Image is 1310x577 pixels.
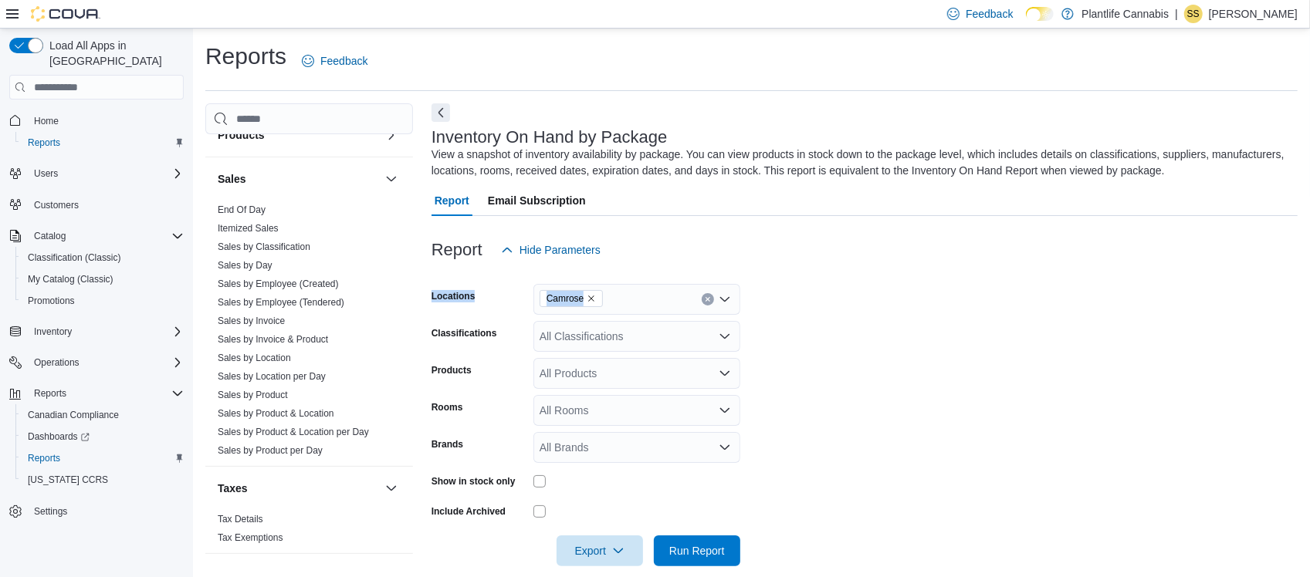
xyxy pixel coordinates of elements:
[28,195,184,214] span: Customers
[28,322,184,341] span: Inventory
[22,270,120,288] a: My Catalog (Classic)
[28,384,73,403] button: Reports
[22,248,184,267] span: Classification (Classic)
[218,171,246,187] h3: Sales
[22,449,66,467] a: Reports
[28,384,184,403] span: Reports
[432,327,497,339] label: Classifications
[15,132,190,154] button: Reports
[566,535,634,566] span: Export
[218,278,339,290] span: Sales by Employee (Created)
[1184,5,1203,23] div: Sarah Swensrude
[540,290,604,307] span: Camrose
[218,444,323,457] span: Sales by Product per Day
[28,452,60,464] span: Reports
[382,170,401,188] button: Sales
[218,127,265,143] h3: Products
[9,103,184,562] nav: Complex example
[22,248,127,267] a: Classification (Classic)
[34,167,58,180] span: Users
[22,292,81,310] a: Promotions
[702,293,714,305] button: Clear input
[22,471,114,489] a: [US_STATE] CCRS
[3,500,190,522] button: Settings
[3,163,190,184] button: Users
[218,222,279,235] span: Itemized Sales
[382,126,401,144] button: Products
[1175,5,1178,23] p: |
[34,505,67,518] span: Settings
[205,41,286,72] h1: Reports
[432,128,668,147] h3: Inventory On Hand by Package
[205,510,413,553] div: Taxes
[43,38,184,69] span: Load All Apps in [GEOGRAPHIC_DATA]
[205,201,413,466] div: Sales
[28,322,78,341] button: Inventory
[719,367,731,380] button: Open list of options
[320,53,367,69] span: Feedback
[218,352,291,364] span: Sales by Location
[15,404,190,426] button: Canadian Compliance
[28,164,184,183] span: Users
[3,109,190,131] button: Home
[296,46,374,76] a: Feedback
[218,171,379,187] button: Sales
[22,133,66,152] a: Reports
[432,290,476,302] label: Locations
[22,292,184,310] span: Promotions
[218,260,272,271] a: Sales by Day
[15,268,190,290] button: My Catalog (Classic)
[218,315,285,327] span: Sales by Invoice
[719,293,731,305] button: Open list of options
[31,6,100,22] img: Cova
[218,127,379,143] button: Products
[34,356,80,369] span: Operations
[432,438,463,450] label: Brands
[654,535,740,566] button: Run Report
[218,513,263,525] span: Tax Details
[28,196,85,214] a: Customers
[218,389,288,401] span: Sales by Product
[218,408,334,419] a: Sales by Product & Location
[28,137,60,149] span: Reports
[15,247,190,268] button: Classification (Classic)
[22,427,184,446] span: Dashboards
[15,447,190,469] button: Reports
[218,531,283,544] span: Tax Exemptions
[28,273,113,285] span: My Catalog (Classic)
[34,115,59,127] span: Home
[495,235,607,265] button: Hide Parameters
[432,505,506,518] label: Include Archived
[22,471,184,489] span: Washington CCRS
[432,147,1290,179] div: View a snapshot of inventory availability by package. You can view products in stock down to the ...
[28,474,108,486] span: [US_STATE] CCRS
[3,194,190,216] button: Customers
[218,514,263,525] a: Tax Details
[15,290,190,312] button: Promotions
[28,110,184,130] span: Home
[432,103,450,122] button: Next
[3,321,190,342] button: Inventory
[3,352,190,373] button: Operations
[34,326,72,338] span: Inventory
[432,401,463,413] label: Rooms
[218,204,266,216] span: End Of Day
[28,251,121,264] span: Classification (Classic)
[218,390,288,400] a: Sales by Product
[1082,5,1169,23] p: Plantlife Cannabis
[218,259,272,272] span: Sales by Day
[382,479,401,498] button: Taxes
[1026,7,1054,21] input: Dark Mode
[1209,5,1298,23] p: [PERSON_NAME]
[28,164,64,183] button: Users
[218,296,344,309] span: Sales by Employee (Tendered)
[28,227,184,245] span: Catalog
[15,469,190,491] button: [US_STATE] CCRS
[719,441,731,454] button: Open list of options
[28,409,119,421] span: Canadian Compliance
[966,6,1013,22] span: Feedback
[218,278,339,289] a: Sales by Employee (Created)
[218,481,379,496] button: Taxes
[669,543,725,558] span: Run Report
[28,227,72,245] button: Catalog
